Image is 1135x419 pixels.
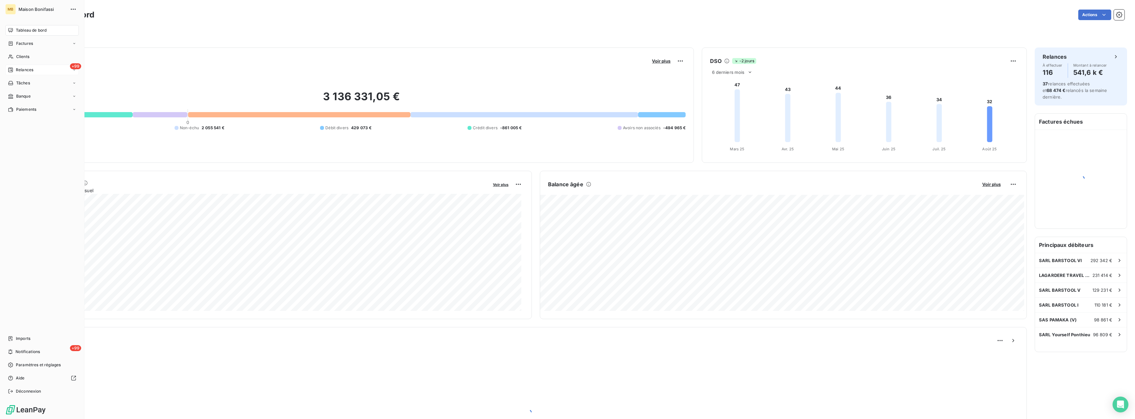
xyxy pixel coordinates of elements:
[983,147,997,151] tspan: Août 25
[732,58,756,64] span: -2 jours
[1043,63,1062,67] span: À effectuer
[500,125,522,131] span: -861 005 €
[1043,67,1062,78] h4: 116
[1039,258,1082,263] span: SARL BARSTOOL VI
[5,4,16,15] div: MB
[1035,237,1127,253] h6: Principaux débiteurs
[16,93,31,99] span: Banque
[980,181,1003,187] button: Voir plus
[1039,332,1090,337] span: SARL Yourself Ponthieu
[1047,88,1065,93] span: 68 474 €
[16,362,61,368] span: Paramètres et réglages
[1073,63,1107,67] span: Montant à relancer
[16,80,30,86] span: Tâches
[70,345,81,351] span: +99
[1039,317,1077,322] span: SAS PAMAKA (V)
[5,373,79,383] a: Aide
[1092,273,1112,278] span: 231 414 €
[16,106,36,112] span: Paiements
[650,58,672,64] button: Voir plus
[1043,81,1107,100] span: relances effectuées et relancés la semaine dernière.
[1094,302,1112,308] span: 110 181 €
[730,147,745,151] tspan: Mars 25
[351,125,372,131] span: 429 073 €
[782,147,794,151] tspan: Avr. 25
[1093,332,1112,337] span: 96 809 €
[16,349,40,355] span: Notifications
[202,125,224,131] span: 2 055 541 €
[1039,273,1092,278] span: LAGARDERE TRAVEL RETAIL [GEOGRAPHIC_DATA]
[652,58,670,64] span: Voir plus
[37,187,488,194] span: Chiffre d'affaires mensuel
[663,125,686,131] span: -494 965 €
[5,104,79,115] a: Paiements
[1092,287,1112,293] span: 129 231 €
[933,147,946,151] tspan: Juil. 25
[70,63,81,69] span: +99
[712,70,744,75] span: 6 derniers mois
[623,125,661,131] span: Avoirs non associés
[493,182,508,187] span: Voir plus
[1090,258,1112,263] span: 292 342 €
[5,360,79,370] a: Paramètres et réglages
[1094,317,1112,322] span: 98 861 €
[982,182,1001,187] span: Voir plus
[1043,81,1048,86] span: 37
[5,91,79,102] a: Banque
[548,180,583,188] h6: Balance âgée
[5,65,79,75] a: +99Relances
[16,27,47,33] span: Tableau de bord
[5,78,79,88] a: Tâches
[5,51,79,62] a: Clients
[16,54,29,60] span: Clients
[180,125,199,131] span: Non-échu
[16,375,25,381] span: Aide
[1113,397,1128,412] div: Open Intercom Messenger
[5,25,79,36] a: Tableau de bord
[710,57,721,65] h6: DSO
[1043,53,1067,61] h6: Relances
[16,388,41,394] span: Déconnexion
[832,147,844,151] tspan: Mai 25
[37,90,686,110] h2: 3 136 331,05 €
[491,181,510,187] button: Voir plus
[1073,67,1107,78] h4: 541,6 k €
[16,336,30,342] span: Imports
[882,147,895,151] tspan: Juin 25
[186,120,189,125] span: 0
[1035,114,1127,130] h6: Factures échues
[5,333,79,344] a: Imports
[5,38,79,49] a: Factures
[16,67,33,73] span: Relances
[1039,302,1079,308] span: SARL BARSTOOL I
[1039,287,1081,293] span: SARL BARSTOOL V
[16,41,33,46] span: Factures
[5,404,46,415] img: Logo LeanPay
[473,125,498,131] span: Crédit divers
[325,125,348,131] span: Débit divers
[18,7,66,12] span: Maison Bonifassi
[1078,10,1111,20] button: Actions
